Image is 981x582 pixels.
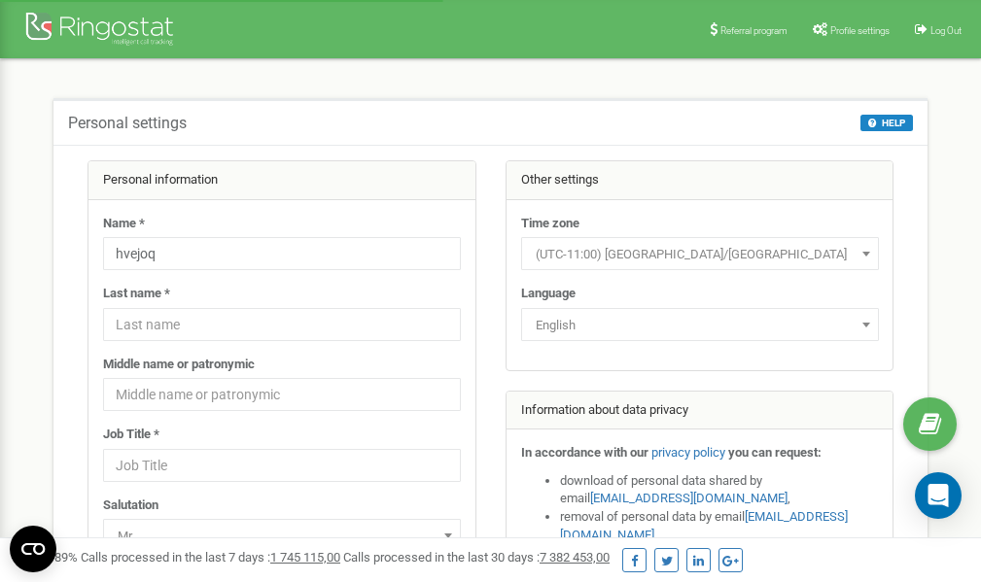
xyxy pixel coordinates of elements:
[507,161,893,200] div: Other settings
[720,25,788,36] span: Referral program
[930,25,962,36] span: Log Out
[68,115,187,132] h5: Personal settings
[521,308,879,341] span: English
[103,378,461,411] input: Middle name or patronymic
[521,445,648,460] strong: In accordance with our
[103,449,461,482] input: Job Title
[103,215,145,233] label: Name *
[728,445,822,460] strong: you can request:
[590,491,788,505] a: [EMAIL_ADDRESS][DOMAIN_NAME]
[103,356,255,374] label: Middle name or patronymic
[915,472,962,519] div: Open Intercom Messenger
[103,519,461,552] span: Mr.
[103,285,170,303] label: Last name *
[110,523,454,550] span: Mr.
[343,550,610,565] span: Calls processed in the last 30 days :
[528,312,872,339] span: English
[507,392,893,430] div: Information about data privacy
[10,526,56,572] button: Open CMP widget
[103,496,158,515] label: Salutation
[103,237,461,270] input: Name
[651,445,725,460] a: privacy policy
[521,215,579,233] label: Time zone
[540,550,610,565] u: 7 382 453,00
[103,308,461,341] input: Last name
[528,241,872,268] span: (UTC-11:00) Pacific/Midway
[88,161,475,200] div: Personal information
[103,426,159,444] label: Job Title *
[560,472,879,508] li: download of personal data shared by email ,
[560,508,879,544] li: removal of personal data by email ,
[521,285,576,303] label: Language
[81,550,340,565] span: Calls processed in the last 7 days :
[860,115,913,131] button: HELP
[830,25,890,36] span: Profile settings
[521,237,879,270] span: (UTC-11:00) Pacific/Midway
[270,550,340,565] u: 1 745 115,00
